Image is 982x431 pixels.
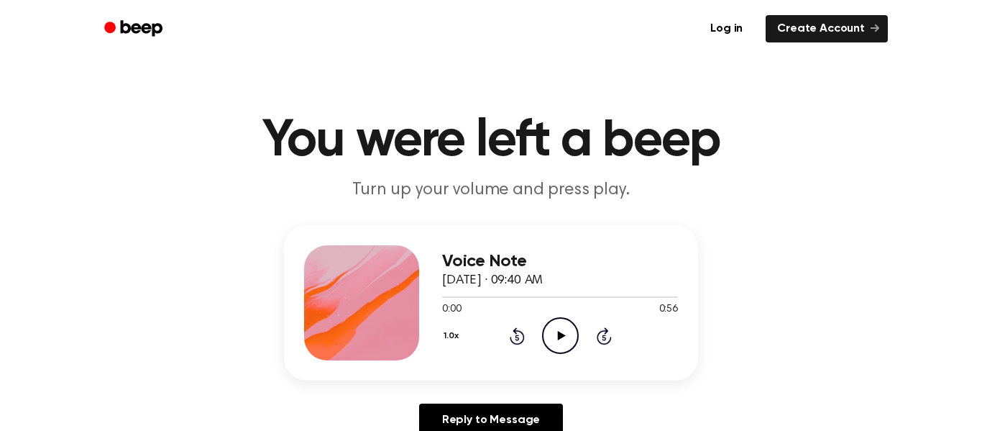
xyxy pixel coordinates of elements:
h1: You were left a beep [123,115,859,167]
a: Beep [94,15,175,43]
span: [DATE] · 09:40 AM [442,274,543,287]
button: 1.0x [442,324,464,348]
a: Log in [696,12,757,45]
span: 0:56 [659,302,678,317]
h3: Voice Note [442,252,678,271]
a: Create Account [766,15,888,42]
p: Turn up your volume and press play. [215,178,767,202]
span: 0:00 [442,302,461,317]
